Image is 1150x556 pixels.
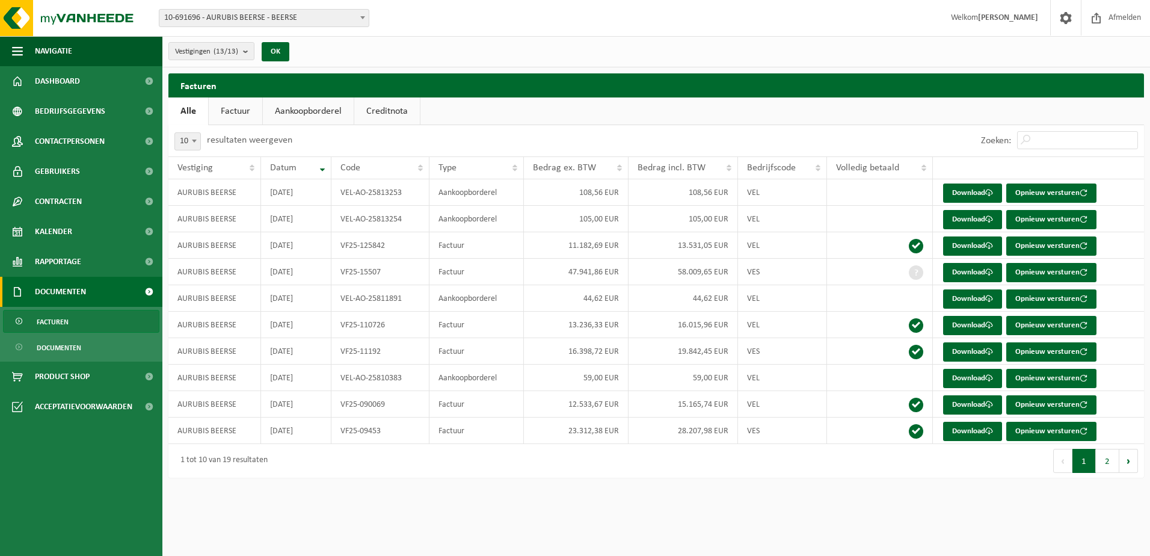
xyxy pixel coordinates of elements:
label: Zoeken: [981,136,1011,146]
td: 13.236,33 EUR [524,312,628,338]
td: Aankoopborderel [429,365,524,391]
span: Bedrijfsgegevens [35,96,105,126]
td: VEL [738,179,826,206]
td: Factuur [429,312,524,338]
button: Opnieuw versturen [1006,263,1096,282]
td: [DATE] [261,179,331,206]
td: 58.009,65 EUR [629,259,739,285]
td: VF25-125842 [331,232,429,259]
td: VEL [738,312,826,338]
a: Aankoopborderel [263,97,354,125]
span: Type [438,163,457,173]
span: Bedrag incl. BTW [638,163,706,173]
td: AURUBIS BEERSE [168,259,261,285]
button: Vestigingen(13/13) [168,42,254,60]
a: Download [943,342,1002,362]
td: Aankoopborderel [429,206,524,232]
span: Vestigingen [175,43,238,61]
button: Next [1119,449,1138,473]
span: 10-691696 - AURUBIS BEERSE - BEERSE [159,9,369,27]
span: Facturen [37,310,69,333]
span: Documenten [37,336,81,359]
td: VEL [738,232,826,259]
td: [DATE] [261,391,331,418]
a: Download [943,395,1002,415]
span: Datum [270,163,297,173]
span: Bedrag ex. BTW [533,163,596,173]
button: 1 [1072,449,1096,473]
count: (13/13) [214,48,238,55]
td: 44,62 EUR [629,285,739,312]
td: VF25-09453 [331,418,429,444]
button: Opnieuw versturen [1006,395,1096,415]
td: Aankoopborderel [429,179,524,206]
span: Code [340,163,360,173]
a: Creditnota [354,97,420,125]
td: VEL-AO-25813253 [331,179,429,206]
a: Download [943,184,1002,203]
td: VES [738,418,826,444]
button: Opnieuw versturen [1006,369,1096,388]
button: Opnieuw versturen [1006,210,1096,229]
td: 23.312,38 EUR [524,418,628,444]
td: 108,56 EUR [524,179,628,206]
td: [DATE] [261,232,331,259]
td: 16.398,72 EUR [524,338,628,365]
td: [DATE] [261,285,331,312]
span: Vestiging [177,163,213,173]
td: [DATE] [261,312,331,338]
td: Factuur [429,418,524,444]
td: 47.941,86 EUR [524,259,628,285]
a: Download [943,289,1002,309]
td: VF25-11192 [331,338,429,365]
td: 12.533,67 EUR [524,391,628,418]
td: 108,56 EUR [629,179,739,206]
td: VF25-15507 [331,259,429,285]
span: Navigatie [35,36,72,66]
td: 59,00 EUR [524,365,628,391]
td: 105,00 EUR [524,206,628,232]
span: Contactpersonen [35,126,105,156]
td: AURUBIS BEERSE [168,418,261,444]
span: 10 [175,133,200,150]
td: Factuur [429,338,524,365]
td: AURUBIS BEERSE [168,338,261,365]
span: Kalender [35,217,72,247]
button: Opnieuw versturen [1006,342,1096,362]
button: Opnieuw versturen [1006,422,1096,441]
td: [DATE] [261,418,331,444]
label: resultaten weergeven [207,135,292,145]
span: Rapportage [35,247,81,277]
div: 1 tot 10 van 19 resultaten [174,450,268,472]
td: 105,00 EUR [629,206,739,232]
td: VEL-AO-25813254 [331,206,429,232]
a: Download [943,422,1002,441]
td: [DATE] [261,259,331,285]
td: AURUBIS BEERSE [168,232,261,259]
td: 59,00 EUR [629,365,739,391]
span: Product Shop [35,362,90,392]
a: Factuur [209,97,262,125]
td: AURUBIS BEERSE [168,312,261,338]
button: Opnieuw versturen [1006,289,1096,309]
td: 44,62 EUR [524,285,628,312]
td: VEL [738,285,826,312]
td: [DATE] [261,365,331,391]
td: Aankoopborderel [429,285,524,312]
a: Documenten [3,336,159,359]
span: Bedrijfscode [747,163,796,173]
td: Factuur [429,232,524,259]
button: Opnieuw versturen [1006,236,1096,256]
button: Opnieuw versturen [1006,316,1096,335]
td: 16.015,96 EUR [629,312,739,338]
button: OK [262,42,289,61]
td: [DATE] [261,206,331,232]
td: VES [738,259,826,285]
button: 2 [1096,449,1119,473]
td: VEL-AO-25810383 [331,365,429,391]
td: VEL [738,391,826,418]
td: Factuur [429,259,524,285]
td: [DATE] [261,338,331,365]
td: 11.182,69 EUR [524,232,628,259]
td: 28.207,98 EUR [629,418,739,444]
